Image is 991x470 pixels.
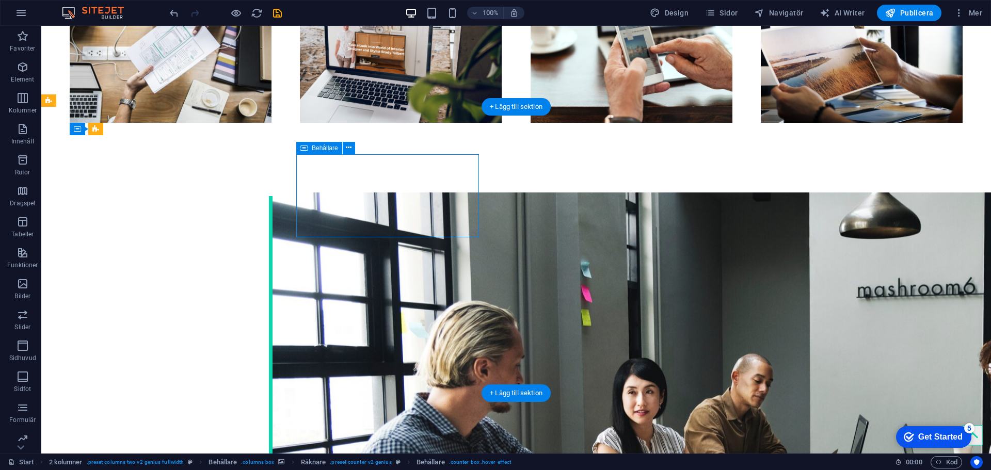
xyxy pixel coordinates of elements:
[482,384,551,402] div: + Lägg till sektion
[271,7,283,19] i: Spara (Ctrl+S)
[330,456,391,468] span: . preset-counter-v2-genius
[646,5,693,21] div: Design (Ctrl+Alt+Y)
[417,456,445,468] span: Klicka för att välja. Dubbelklicka för att redigera
[885,8,933,18] span: Publicera
[11,75,34,84] p: Element
[8,5,84,27] div: Get Started 5 items remaining, 0% complete
[14,385,31,393] p: Sidfot
[482,98,551,116] div: + Lägg till sektion
[449,456,511,468] span: . counter-box .hover-effect
[8,456,34,468] a: Klicka för att avbryta val. Dubbelklicka för att öppna sidor
[87,456,184,468] span: . preset-columns-two-v2-genius-fullwidth
[49,456,83,468] span: Klicka för att välja. Dubbelklicka för att redigera
[14,292,30,300] p: Bilder
[76,2,87,12] div: 5
[49,456,512,468] nav: breadcrumb
[913,458,915,466] span: :
[467,7,504,19] button: 100%
[895,456,922,468] h6: Sessionstid
[250,7,263,19] button: reload
[931,456,962,468] button: Kod
[168,7,180,19] button: undo
[820,8,865,18] span: AI Writer
[15,168,30,176] p: Rutor
[950,5,986,21] button: Mer
[701,5,742,21] button: Sidor
[954,8,982,18] span: Mer
[278,459,284,465] i: Det här elementet innehåller en bakgrund
[650,8,689,18] span: Design
[11,230,34,238] p: Tabeller
[7,261,38,269] p: Funktioner
[9,354,36,362] p: Sidhuvud
[188,459,193,465] i: Det här elementet är en anpassningsbar förinställning
[30,11,75,21] div: Get Started
[816,5,869,21] button: AI Writer
[14,323,30,331] p: Slider
[209,456,237,468] span: Klicka för att välja. Dubbelklicka för att redigera
[10,199,35,207] p: Dragspel
[241,456,274,468] span: . columns-box
[10,44,35,53] p: Favoriter
[312,145,338,151] span: Behållare
[59,7,137,19] img: Editor Logo
[705,8,738,18] span: Sidor
[935,456,957,468] span: Kod
[906,456,922,468] span: 00 00
[9,106,37,115] p: Kolumner
[646,5,693,21] button: Design
[509,8,519,18] i: Justera zoomnivån automatiskt vid storleksändring för att passa vald enhet.
[750,5,807,21] button: Navigatör
[396,459,401,465] i: Det här elementet är en anpassningsbar förinställning
[754,8,803,18] span: Navigatör
[11,137,34,145] p: Innehåll
[271,7,283,19] button: save
[230,7,242,19] button: Klicka här för att lämna förhandsvisningsläge och fortsätta redigera
[877,5,941,21] button: Publicera
[970,456,983,468] button: Usercentrics
[301,456,326,468] span: Klicka för att välja. Dubbelklicka för att redigera
[9,416,36,424] p: Formulär
[483,7,499,19] h6: 100%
